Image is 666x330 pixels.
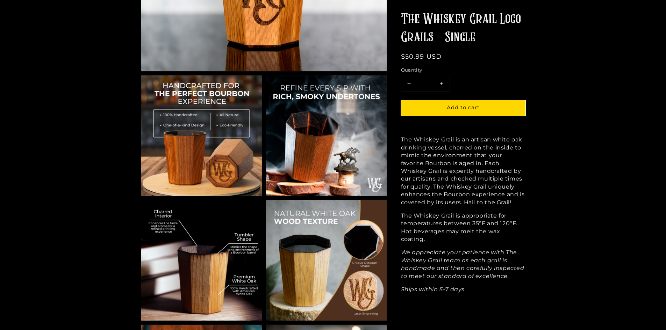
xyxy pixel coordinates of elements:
[401,286,466,293] em: Ships within 5-7 days.
[141,200,262,321] img: Grail Benefits
[401,212,518,242] span: The Whiskey Grail is appropriate for temperatures between 35°F and 120°F. Hot beverages may melt ...
[401,100,525,116] button: Add to cart
[401,10,525,47] h1: The Whiskey Grail Logo Grails - Single
[447,104,480,111] span: Add to cart
[401,53,442,60] span: $50.99 USD
[401,136,525,206] p: The Whiskey Grail is an artisan white oak drinking vessel, charred on the inside to mimic the env...
[141,75,262,196] img: Grail Benefits
[266,75,387,196] img: Grail Benefits
[266,200,387,321] img: Natural White Oak
[401,249,524,279] em: We appreciate your patience with The Whiskey Grail team as each grail is handmade and then carefu...
[401,67,525,74] label: Quantity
